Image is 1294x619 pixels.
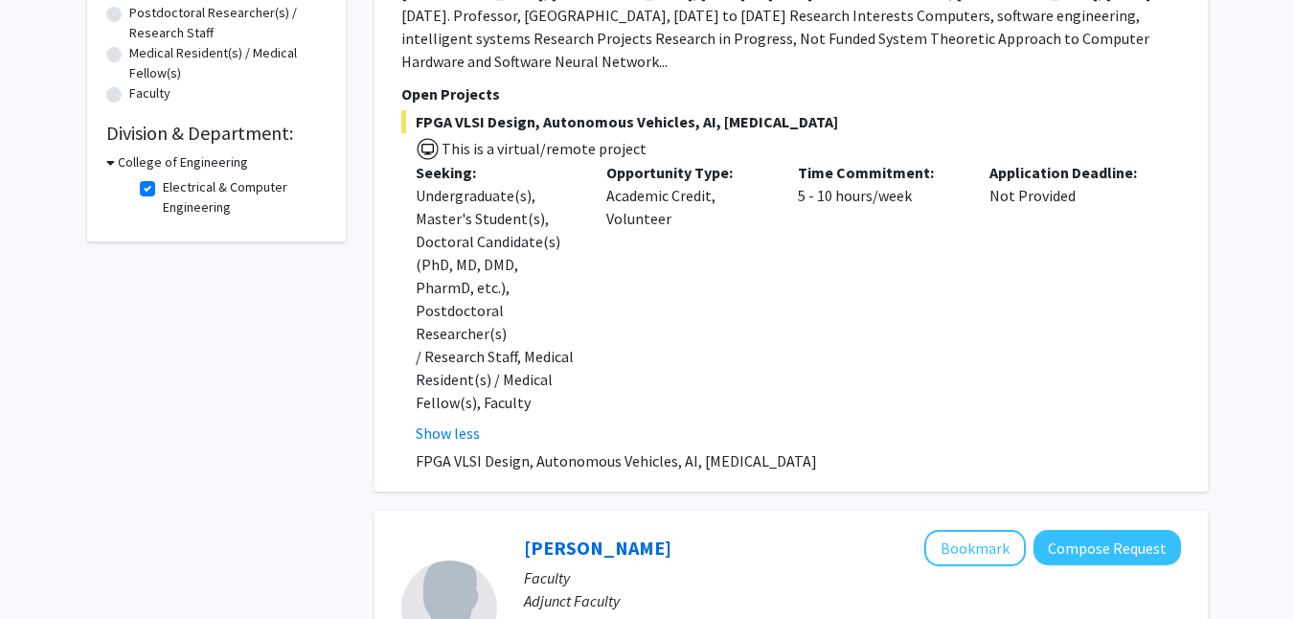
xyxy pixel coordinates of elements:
button: Add Hayder Hamandi to Bookmarks [924,530,1026,566]
p: Faculty [524,566,1181,589]
div: Not Provided [975,161,1167,445]
label: Electrical & Computer Engineering [163,177,322,218]
iframe: Chat [14,533,81,605]
div: Undergraduate(s), Master's Student(s), Doctoral Candidate(s) (PhD, MD, DMD, PharmD, etc.), Postdo... [416,184,579,414]
h3: College of Engineering [118,152,248,172]
h2: Division & Department: [106,122,327,145]
p: FPGA VLSI Design, Autonomous Vehicles, AI, [MEDICAL_DATA] [416,449,1181,472]
p: Opportunity Type: [606,161,769,184]
div: Academic Credit, Volunteer [592,161,783,445]
label: Medical Resident(s) / Medical Fellow(s) [129,43,327,83]
span: This is a virtual/remote project [440,139,647,158]
p: Application Deadline: [989,161,1152,184]
p: Open Projects [401,82,1181,105]
button: Show less [416,422,480,445]
span: FPGA VLSI Design, Autonomous Vehicles, AI, [MEDICAL_DATA] [401,110,1181,133]
label: Postdoctoral Researcher(s) / Research Staff [129,3,327,43]
p: Seeking: [416,161,579,184]
label: Faculty [129,83,170,103]
a: [PERSON_NAME] [524,536,671,560]
p: Adjunct Faculty [524,589,1181,612]
p: Time Commitment: [798,161,961,184]
div: 5 - 10 hours/week [783,161,975,445]
button: Compose Request to Hayder Hamandi [1033,530,1181,565]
